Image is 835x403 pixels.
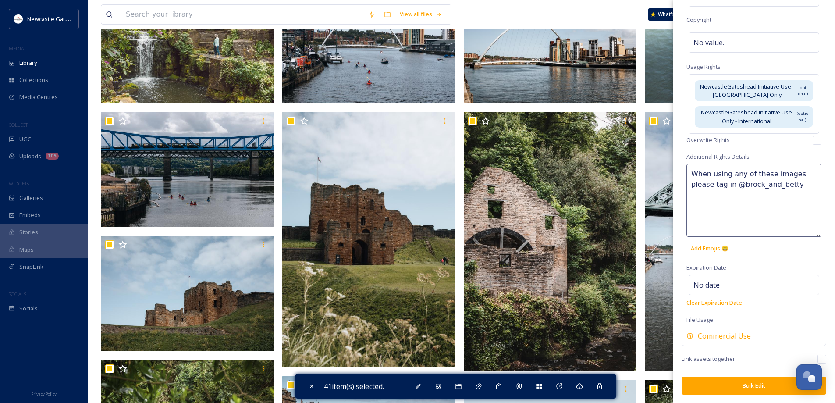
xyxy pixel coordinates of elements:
[9,291,26,297] span: SOCIALS
[282,112,455,367] img: 6F4A2668.jpg
[796,111,809,123] span: (optional)
[27,14,108,23] span: Newcastle Gateshead Initiative
[19,304,38,313] span: Socials
[798,85,809,97] span: (optional)
[19,211,41,219] span: Embeds
[686,264,726,271] span: Expiration Date
[699,108,794,125] span: NewcastleGateshead Initiative Use Only - International
[9,180,29,187] span: WIDGETS
[686,136,730,144] span: Overwrite Rights
[686,63,721,71] span: Usage Rights
[9,45,24,52] span: MEDIA
[31,391,57,397] span: Privacy Policy
[19,76,48,84] span: Collections
[699,82,796,99] span: NewcastleGateshead Initiative Use - [GEOGRAPHIC_DATA] Only
[101,236,274,351] img: 6F4A2669.jpg
[324,382,384,391] span: 41 item(s) selected.
[31,388,57,399] a: Privacy Policy
[19,263,43,271] span: SnapLink
[645,112,817,371] img: 9H3A5250.jpg
[19,93,58,101] span: Media Centres
[14,14,23,23] img: DqD9wEUd_400x400.jpg
[648,8,692,21] a: What's New
[19,194,43,202] span: Galleries
[686,164,821,237] textarea: When using any of these images please tag in @brock_and_betty
[796,364,822,390] button: Open Chat
[19,152,41,160] span: Uploads
[691,244,728,253] span: Add Emojis 😄
[19,59,37,67] span: Library
[686,316,713,324] span: File Usage
[698,331,751,341] span: Commercial Use
[464,112,636,371] img: 6F4A2602.jpg
[101,112,274,228] img: 9H3A5226.jpg
[686,299,742,307] span: Clear Expiration Date
[693,37,724,48] span: No value.
[121,5,364,24] input: Search your library
[19,228,38,236] span: Stories
[682,377,826,395] button: Bulk Edit
[19,135,31,143] span: UGC
[693,280,720,290] span: No date
[19,246,34,254] span: Maps
[9,121,28,128] span: COLLECT
[686,153,750,160] span: Additional Rights Details
[395,6,447,23] a: View all files
[686,16,711,24] span: Copyright
[46,153,59,160] div: 105
[682,355,735,363] span: Link assets together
